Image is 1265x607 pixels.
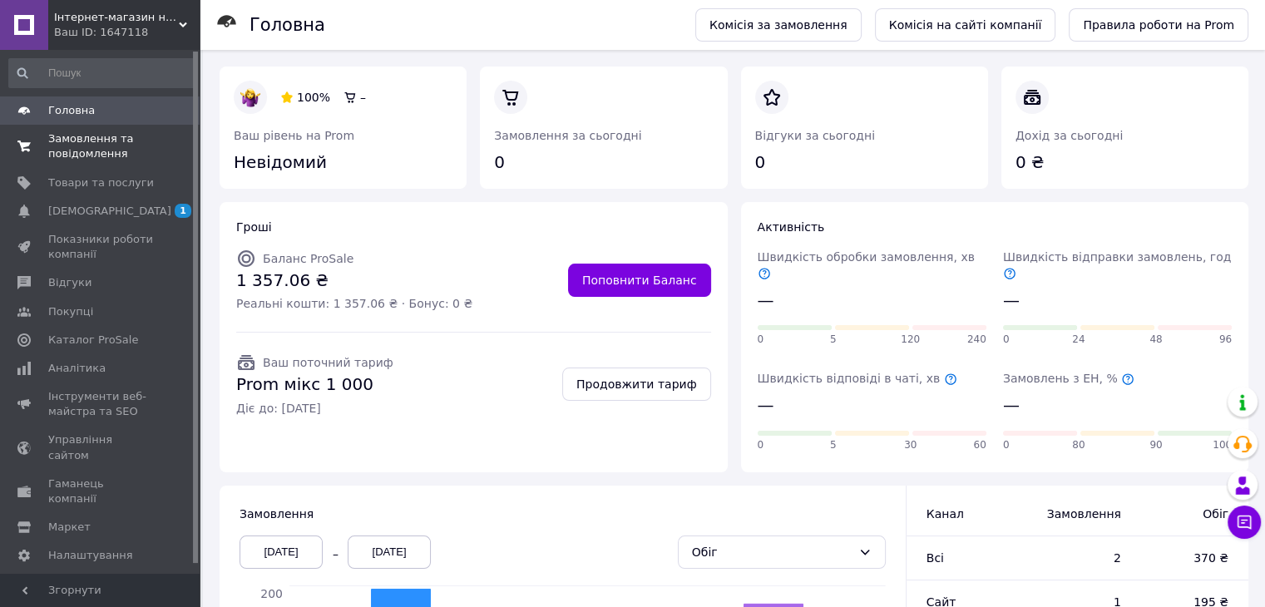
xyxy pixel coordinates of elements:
span: 48 [1149,333,1162,347]
span: Діє до: [DATE] [236,400,393,417]
span: Інструменти веб-майстра та SEO [48,389,154,419]
span: 30 [904,438,917,452]
span: 100 [1213,438,1232,452]
span: 0 [1003,333,1010,347]
span: 100% [297,91,330,104]
div: Обіг [692,543,852,561]
span: Обіг [1154,506,1228,522]
div: [DATE] [240,535,323,569]
span: Канал [927,507,964,521]
span: — [1003,289,1020,313]
span: Активність [758,220,825,234]
span: — [758,393,774,417]
a: Продовжити тариф [562,368,711,401]
span: – [360,91,366,104]
span: Показники роботи компанії [48,232,154,262]
span: 240 [967,333,986,347]
span: 96 [1219,333,1232,347]
span: 120 [901,333,920,347]
span: Ваш поточний тариф [263,356,393,369]
span: Реальні кошти: 1 357.06 ₴ · Бонус: 0 ₴ [236,295,472,312]
span: 0 [758,333,764,347]
span: Аналітика [48,361,106,376]
span: Відгуки [48,275,91,290]
span: Баланс ProSale [263,252,353,265]
span: 1 357.06 ₴ [236,269,472,293]
span: Швидкість відповіді в чаті, хв [758,372,957,385]
span: [DEMOGRAPHIC_DATA] [48,204,171,219]
span: Швидкість відправки замовлень, год [1003,250,1231,280]
a: Правила роботи на Prom [1069,8,1248,42]
div: [DATE] [348,535,431,569]
span: Гаманець компанії [48,476,154,506]
span: Prom мікс 1 000 [236,373,393,397]
span: Швидкість обробки замовлення, хв [758,250,975,280]
span: Замовлення та повідомлення [48,131,154,161]
h1: Головна [250,15,325,35]
span: Всi [927,551,944,565]
div: Ваш ID: 1647118 [54,25,200,40]
span: Управління сайтом [48,432,154,462]
span: 80 [1072,438,1085,452]
span: 5 [830,438,837,452]
span: Товари та послуги [48,175,154,190]
span: Каталог ProSale [48,333,138,348]
span: 60 [973,438,986,452]
span: Налаштування [48,548,133,563]
a: Комісія за замовлення [695,8,862,42]
span: Замовлення [1040,506,1121,522]
span: 1 [175,204,191,218]
span: Замовлень з ЕН, % [1003,372,1134,385]
input: Пошук [8,58,196,88]
span: 0 [758,438,764,452]
span: Замовлення [240,507,314,521]
span: Покупці [48,304,93,319]
span: 370 ₴ [1154,550,1228,566]
span: 24 [1072,333,1085,347]
span: 5 [830,333,837,347]
span: 90 [1149,438,1162,452]
span: — [1003,393,1020,417]
tspan: 200 [260,587,283,600]
a: Комісія на сайті компанії [875,8,1056,42]
span: Гроші [236,220,272,234]
button: Чат з покупцем [1228,506,1261,539]
span: Головна [48,103,95,118]
span: 2 [1040,550,1121,566]
span: Інтернет-магазин настінних годинників і картин Таймер-Ок [54,10,179,25]
a: Поповнити Баланс [568,264,711,297]
span: 0 [1003,438,1010,452]
span: Маркет [48,520,91,535]
span: — [758,289,774,313]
